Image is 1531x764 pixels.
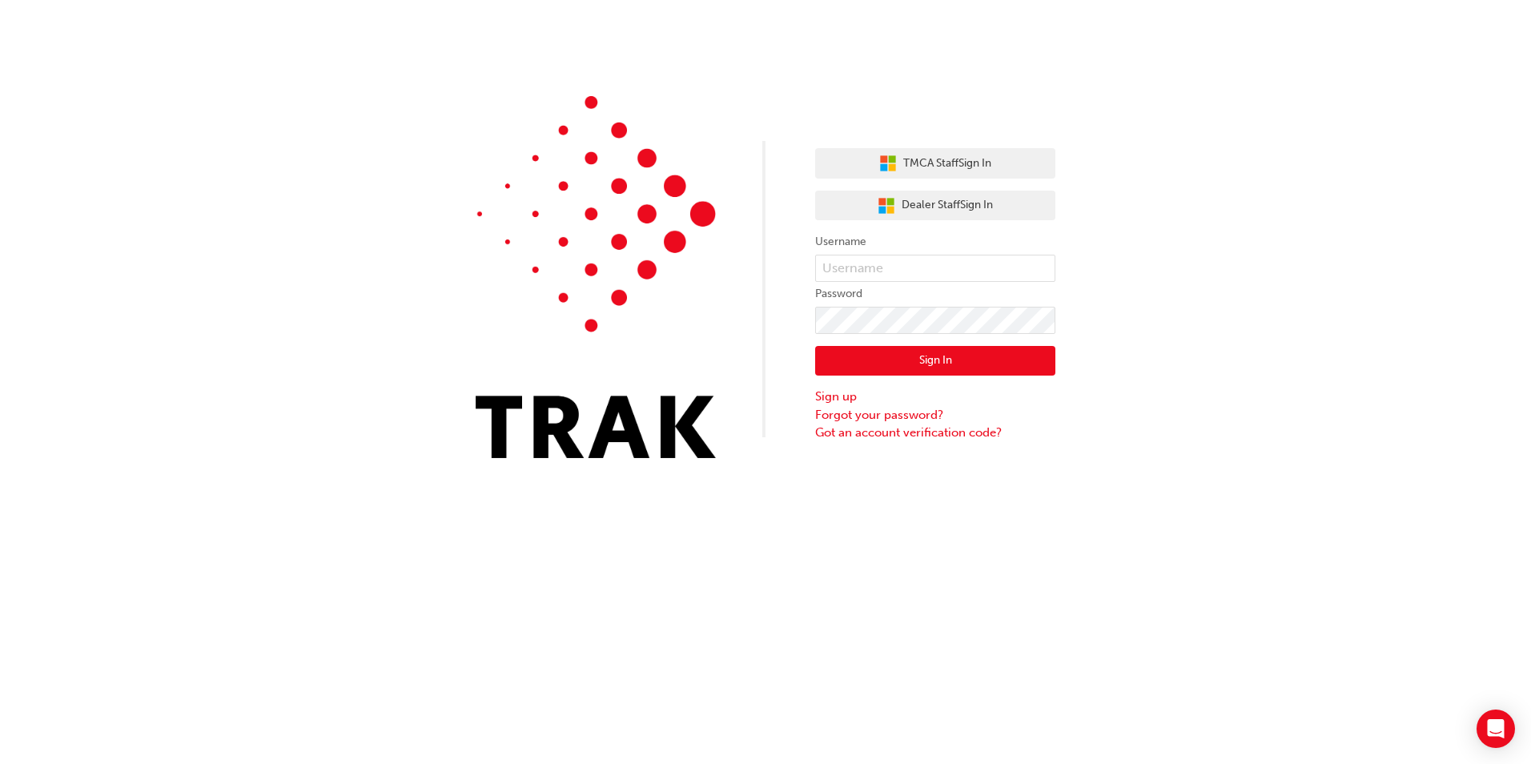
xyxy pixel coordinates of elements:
button: Dealer StaffSign In [815,191,1055,221]
button: TMCA StaffSign In [815,148,1055,179]
a: Sign up [815,388,1055,406]
span: Dealer Staff Sign In [902,196,993,215]
label: Username [815,232,1055,251]
span: TMCA Staff Sign In [903,155,991,173]
a: Got an account verification code? [815,424,1055,442]
a: Forgot your password? [815,406,1055,424]
button: Sign In [815,346,1055,376]
div: Open Intercom Messenger [1477,710,1515,748]
label: Password [815,284,1055,304]
input: Username [815,255,1055,282]
img: Trak [476,96,716,458]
